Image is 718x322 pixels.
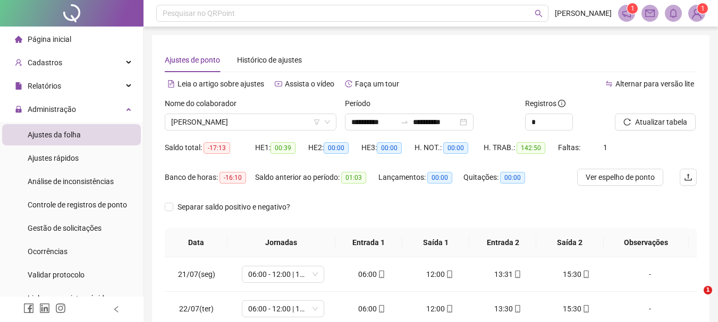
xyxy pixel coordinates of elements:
[113,306,120,313] span: left
[171,114,330,130] span: MARCIA APARECIDA ROCHA LOPES
[165,98,243,109] label: Nome do colaborador
[513,271,521,278] span: mobile
[173,201,294,213] span: Separar saldo positivo e negativo?
[377,305,385,312] span: mobile
[335,228,402,257] th: Entrada 1
[28,201,127,209] span: Controle de registros de ponto
[28,58,62,67] span: Cadastros
[28,130,81,139] span: Ajustes da folha
[689,5,705,21] img: 94488
[645,8,655,18] span: mail
[227,228,335,257] th: Jornadas
[622,8,631,18] span: notification
[415,303,466,315] div: 12:00
[400,118,409,126] span: to
[517,142,545,154] span: 142:50
[558,143,582,152] span: Faltas:
[577,169,663,186] button: Ver espelho de ponto
[635,116,687,128] span: Atualizar tabela
[275,80,282,88] span: youtube
[483,303,534,315] div: 13:30
[697,3,708,14] sup: Atualize o seu contato no menu Meus Dados
[704,286,712,294] span: 1
[324,142,349,154] span: 00:00
[555,7,612,19] span: [PERSON_NAME]
[535,10,543,18] span: search
[605,80,613,88] span: swap
[28,271,85,279] span: Validar protocolo
[165,171,255,184] div: Banco de horas:
[28,154,79,162] span: Ajustes rápidos
[551,268,602,280] div: 15:30
[669,8,678,18] span: bell
[285,80,334,88] span: Assista o vídeo
[402,228,469,257] th: Saída 1
[255,171,378,184] div: Saldo anterior ao período:
[167,80,175,88] span: file-text
[204,142,230,154] span: -17:13
[15,82,22,90] span: file
[627,3,638,14] sup: 1
[378,171,463,184] div: Lançamentos:
[165,56,220,64] span: Ajustes de ponto
[603,143,607,152] span: 1
[271,142,295,154] span: 00:39
[427,172,452,184] span: 00:00
[631,5,635,12] span: 1
[28,35,71,43] span: Página inicial
[55,303,66,314] span: instagram
[28,224,102,232] span: Gestão de solicitações
[415,142,484,154] div: H. NOT.:
[15,59,22,66] span: user-add
[179,304,214,313] span: 22/07(ter)
[536,228,603,257] th: Saída 2
[701,5,705,12] span: 1
[178,270,215,279] span: 21/07(seg)
[500,172,525,184] span: 00:00
[345,98,377,109] label: Período
[623,118,631,126] span: reload
[165,142,255,154] div: Saldo total:
[484,142,558,154] div: H. TRAB.:
[15,36,22,43] span: home
[28,82,61,90] span: Relatórios
[178,80,264,88] span: Leia o artigo sobre ajustes
[619,268,681,280] div: -
[255,142,308,154] div: HE 1:
[615,114,696,130] button: Atualizar tabela
[445,271,453,278] span: mobile
[445,305,453,312] span: mobile
[165,228,227,257] th: Data
[483,268,534,280] div: 13:31
[341,172,366,184] span: 01:03
[684,173,692,181] span: upload
[415,268,466,280] div: 12:00
[581,305,590,312] span: mobile
[248,301,318,317] span: 06:00 - 12:00 | 13:30 - 15:30
[219,172,246,184] span: -16:10
[400,118,409,126] span: swap-right
[558,100,565,107] span: info-circle
[15,106,22,113] span: lock
[443,142,468,154] span: 00:00
[513,305,521,312] span: mobile
[361,142,415,154] div: HE 3:
[377,271,385,278] span: mobile
[28,247,67,256] span: Ocorrências
[28,294,108,302] span: Link para registro rápido
[586,171,655,183] span: Ver espelho de ponto
[308,142,361,154] div: HE 2:
[615,80,694,88] span: Alternar para versão lite
[28,105,76,114] span: Administração
[682,286,707,311] iframe: Intercom live chat
[377,142,402,154] span: 00:00
[237,56,302,64] span: Histórico de ajustes
[355,80,399,88] span: Faça um tour
[248,266,318,282] span: 06:00 - 12:00 | 13:30 - 15:30
[23,303,34,314] span: facebook
[551,303,602,315] div: 15:30
[525,98,565,109] span: Registros
[324,119,331,125] span: down
[581,271,590,278] span: mobile
[612,237,680,248] span: Observações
